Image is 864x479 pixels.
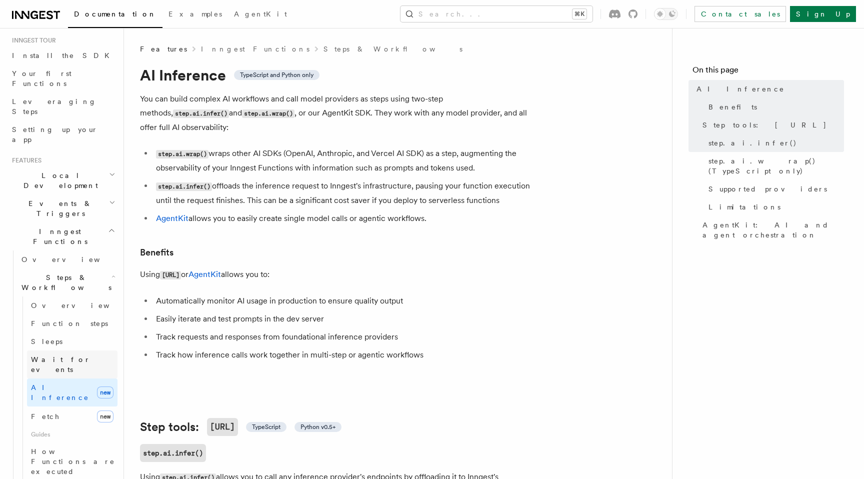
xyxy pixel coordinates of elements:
[188,269,221,279] a: AgentKit
[8,36,56,44] span: Inngest tour
[140,444,206,462] a: step.ai.infer()
[708,184,827,194] span: Supported providers
[8,156,41,164] span: Features
[708,156,844,176] span: step.ai.wrap() (TypeScript only)
[252,423,280,431] span: TypeScript
[240,71,313,79] span: TypeScript and Python only
[74,10,156,18] span: Documentation
[704,134,844,152] a: step.ai.infer()
[12,125,98,143] span: Setting up your app
[27,378,117,406] a: AI Inferencenew
[162,3,228,27] a: Examples
[140,418,341,436] a: Step tools:[URL] TypeScript Python v0.5+
[27,296,117,314] a: Overview
[201,44,309,54] a: Inngest Functions
[156,150,208,158] code: step.ai.wrap()
[323,44,462,54] a: Steps & Workflows
[156,182,212,191] code: step.ai.infer()
[97,410,113,422] span: new
[8,120,117,148] a: Setting up your app
[17,272,111,292] span: Steps & Workflows
[654,8,678,20] button: Toggle dark mode
[400,6,592,22] button: Search...⌘K
[692,64,844,80] h4: On this page
[173,109,229,118] code: step.ai.infer()
[31,337,62,345] span: Sleeps
[572,9,586,19] kbd: ⌘K
[8,92,117,120] a: Leveraging Steps
[704,152,844,180] a: step.ai.wrap() (TypeScript only)
[153,146,540,175] li: wraps other AI SDKs (OpenAI, Anthropic, and Vercel AI SDK) as a step, augmenting the observabilit...
[27,406,117,426] a: Fetchnew
[698,216,844,244] a: AgentKit: AI and agent orchestration
[31,383,89,401] span: AI Inference
[694,6,786,22] a: Contact sales
[790,6,856,22] a: Sign Up
[702,220,844,240] span: AgentKit: AI and agent orchestration
[27,426,117,442] span: Guides
[31,301,134,309] span: Overview
[207,418,238,436] code: [URL]
[140,66,540,84] h1: AI Inference
[704,98,844,116] a: Benefits
[153,348,540,362] li: Track how inference calls work together in multi-step or agentic workflows
[27,314,117,332] a: Function steps
[8,64,117,92] a: Your first Functions
[140,92,540,134] p: You can build complex AI workflows and call model providers as steps using two-step methods, and ...
[12,51,115,59] span: Install the SDK
[8,222,117,250] button: Inngest Functions
[8,226,108,246] span: Inngest Functions
[168,10,222,18] span: Examples
[704,180,844,198] a: Supported providers
[31,447,115,475] span: How Functions are executed
[140,44,187,54] span: Features
[708,138,797,148] span: step.ai.infer()
[27,332,117,350] a: Sleeps
[97,386,113,398] span: new
[704,198,844,216] a: Limitations
[8,170,109,190] span: Local Development
[696,84,784,94] span: AI Inference
[692,80,844,98] a: AI Inference
[153,330,540,344] li: Track requests and responses from foundational inference providers
[21,255,124,263] span: Overview
[31,319,108,327] span: Function steps
[31,355,90,373] span: Wait for events
[153,294,540,308] li: Automatically monitor AI usage in production to ensure quality output
[12,97,96,115] span: Leveraging Steps
[708,202,780,212] span: Limitations
[242,109,294,118] code: step.ai.wrap()
[153,211,540,225] li: allows you to easily create single model calls or agentic workflows.
[31,412,60,420] span: Fetch
[160,271,181,279] code: [URL]
[300,423,335,431] span: Python v0.5+
[8,194,117,222] button: Events & Triggers
[140,267,540,282] p: Using or allows you to:
[702,120,827,130] span: Step tools: [URL]
[153,312,540,326] li: Easily iterate and test prompts in the dev server
[8,166,117,194] button: Local Development
[17,250,117,268] a: Overview
[234,10,287,18] span: AgentKit
[27,350,117,378] a: Wait for events
[8,46,117,64] a: Install the SDK
[140,245,173,259] a: Benefits
[708,102,757,112] span: Benefits
[17,268,117,296] button: Steps & Workflows
[156,213,188,223] a: AgentKit
[153,179,540,207] li: offloads the inference request to Inngest's infrastructure, pausing your function execution until...
[68,3,162,28] a: Documentation
[698,116,844,134] a: Step tools: [URL]
[8,198,109,218] span: Events & Triggers
[228,3,293,27] a: AgentKit
[12,69,71,87] span: Your first Functions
